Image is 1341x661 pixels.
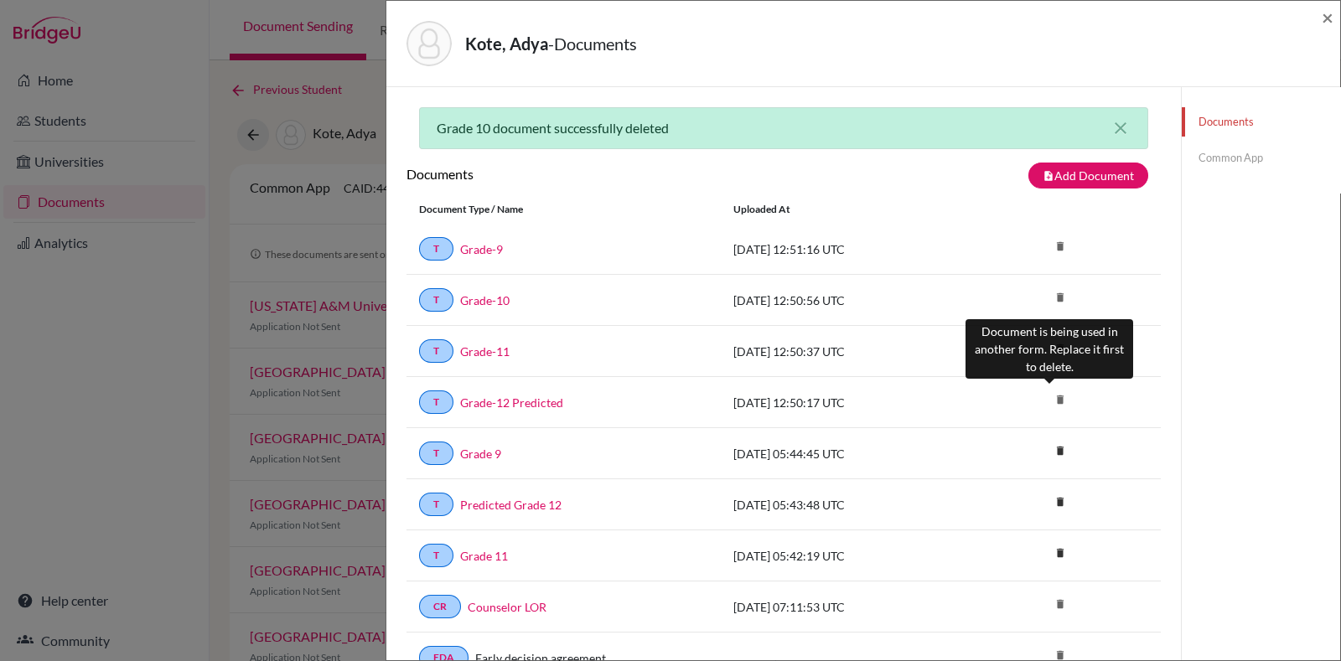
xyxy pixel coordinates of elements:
[460,394,563,411] a: Grade-12 Predicted
[419,493,453,516] a: T
[1322,5,1333,29] span: ×
[406,166,784,182] h6: Documents
[548,34,637,54] span: - Documents
[1048,540,1073,565] i: delete
[966,319,1133,379] div: Document is being used in another form. Replace it first to delete.
[1048,438,1073,463] i: delete
[460,240,503,258] a: Grade-9
[1182,143,1340,173] a: Common App
[468,598,546,616] a: Counselor LOR
[721,240,972,258] div: [DATE] 12:51:16 UTC
[1048,591,1073,617] i: delete
[1048,285,1073,310] i: delete
[460,445,501,462] a: Grade 9
[1043,170,1054,182] i: note_add
[1048,492,1073,514] a: delete
[721,343,972,360] div: [DATE] 12:50:37 UTC
[419,107,1148,149] div: Grade 10 document successfully deleted
[1111,118,1131,138] button: close
[721,445,972,462] div: [DATE] 05:44:45 UTC
[721,202,972,217] div: Uploaded at
[721,394,972,411] div: [DATE] 12:50:17 UTC
[1048,387,1073,412] i: delete
[1028,163,1148,188] button: note_addAdd Document
[406,202,721,217] div: Document Type / Name
[460,496,562,514] a: Predicted Grade 12
[460,292,510,309] a: Grade-10
[460,343,510,360] a: Grade-11
[721,292,972,309] div: [DATE] 12:50:56 UTC
[419,544,453,567] a: T
[419,595,461,618] a: CR
[419,339,453,363] a: T
[419,288,453,312] a: T
[1048,234,1073,259] i: delete
[1048,441,1073,463] a: delete
[721,547,972,565] div: [DATE] 05:42:19 UTC
[1048,543,1073,565] a: delete
[465,34,548,54] strong: Kote, Adya
[1048,489,1073,514] i: delete
[419,237,453,261] a: T
[721,598,972,616] div: [DATE] 07:11:53 UTC
[721,496,972,514] div: [DATE] 05:43:48 UTC
[1182,107,1340,137] a: Documents
[1322,8,1333,28] button: Close
[419,390,453,414] a: T
[419,442,453,465] a: T
[460,547,508,565] a: Grade 11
